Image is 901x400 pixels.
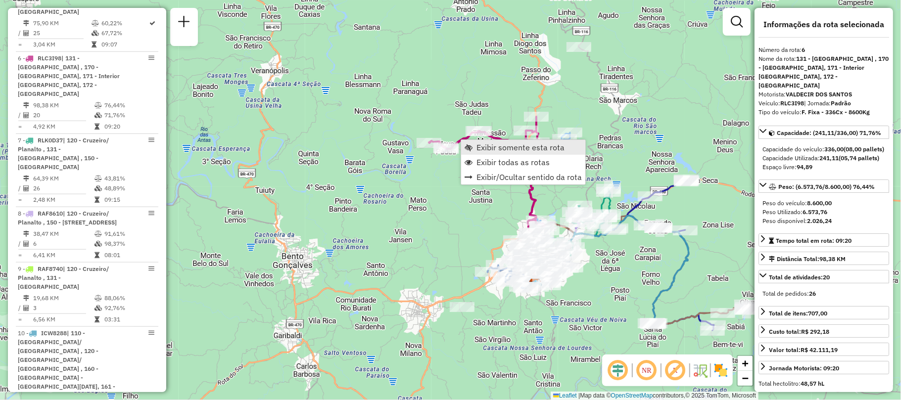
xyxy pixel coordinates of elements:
i: Distância Total [23,20,29,26]
td: = [18,40,23,49]
td: 60,22% [101,18,149,28]
strong: VALDECIR DOS SANTOS [786,90,852,98]
i: % de utilização do peso [95,231,102,237]
em: Opções [148,137,154,143]
div: Total hectolitro: [759,379,889,388]
td: 76,44% [104,100,154,110]
i: Tempo total em rota [95,252,99,258]
td: 71,76% [104,110,154,120]
td: 6,56 KM [33,314,94,324]
td: 92,76% [104,303,154,313]
i: % de utilização da cubagem [95,185,102,191]
i: Total de Atividades [23,112,29,118]
a: Peso: (6.573,76/8.600,00) 76,44% [759,179,889,193]
strong: 241,11 [819,154,839,162]
a: Custo total:R$ 292,18 [759,324,889,338]
strong: RLC3I98 [780,99,804,107]
span: | 131 - [GEOGRAPHIC_DATA] , 170 - [GEOGRAPHIC_DATA], 171 - Interior [GEOGRAPHIC_DATA], 172 - [GEO... [18,54,120,97]
td: 38,47 KM [33,229,94,239]
img: Fluxo de ruas [692,362,708,378]
i: Total de Atividades [23,185,29,191]
td: 75,90 KM [33,18,91,28]
span: Peso do veículo: [762,199,832,207]
td: 25 [33,28,91,38]
strong: 48,57 hL [801,380,824,387]
i: Rota otimizada [150,20,156,26]
a: Total de itens:707,00 [759,306,889,319]
i: Total de Atividades [23,241,29,247]
span: Peso: (6.573,76/8.600,00) 76,44% [778,183,875,190]
a: Total de atividades:20 [759,270,889,283]
span: Total de atividades: [769,273,830,281]
i: % de utilização da cubagem [92,30,99,36]
strong: 8.600,00 [807,199,832,207]
div: Peso Utilizado: [762,208,885,217]
td: / [18,110,23,120]
span: Ocultar deslocamento [606,358,630,382]
td: / [18,183,23,193]
td: 09:07 [101,40,149,49]
strong: 707,00 [808,310,827,317]
strong: 6 [802,46,805,53]
a: OpenStreetMap [611,392,653,399]
td: 98,38 KM [33,100,94,110]
td: 88,06% [104,293,154,303]
span: 8 - [18,210,117,226]
strong: R$ 42.111,19 [801,346,838,354]
strong: F. Fixa - 336Cx - 8600Kg [802,108,870,116]
div: Capacidade do veículo: [762,145,885,154]
div: Peso: (6.573,76/8.600,00) 76,44% [759,195,889,229]
div: Jornada Motorista: 09:20 [769,364,839,373]
div: Total de atividades:20 [759,285,889,302]
strong: 6.573,76 [803,208,827,216]
i: % de utilização do peso [95,295,102,301]
div: Veículo: [759,99,889,108]
span: + [742,357,749,369]
i: Distância Total [23,102,29,108]
div: Espaço livre: [762,163,885,172]
td: 09:20 [104,122,154,132]
i: Tempo total em rota [95,316,99,322]
span: − [742,372,749,384]
div: Número da rota: [759,45,889,54]
td: 6,41 KM [33,250,94,260]
strong: R$ 292,18 [801,328,829,335]
i: Distância Total [23,231,29,237]
span: Capacidade: (241,11/336,00) 71,76% [777,129,881,136]
td: 67,72% [101,28,149,38]
span: Ocultar NR [635,358,659,382]
span: 7 - [18,136,109,171]
span: RAF8740 [38,265,63,272]
a: Exibir filtros [727,12,747,32]
i: % de utilização da cubagem [95,241,102,247]
strong: (05,74 pallets) [839,154,879,162]
i: % de utilização da cubagem [95,305,102,311]
li: Exibir todas as rotas [461,155,585,170]
span: Exibir rótulo [664,358,687,382]
td: = [18,195,23,205]
td: / [18,239,23,249]
i: % de utilização do peso [95,102,102,108]
strong: 94,89 [797,163,812,171]
td: 03:31 [104,314,154,324]
strong: 336,00 [824,145,844,153]
td: 98,37% [104,239,154,249]
td: 6 [33,239,94,249]
span: | [578,392,580,399]
i: Distância Total [23,295,29,301]
td: 09:15 [104,195,154,205]
em: Opções [148,266,154,271]
a: Distância Total:98,38 KM [759,252,889,265]
div: Custo total: [769,327,829,336]
i: Tempo total em rota [92,42,96,47]
div: Valor total: [769,346,838,355]
td: 20 [33,110,94,120]
li: Exibir somente esta rota [461,140,585,155]
a: Capacidade: (241,11/336,00) 71,76% [759,126,889,139]
td: / [18,28,23,38]
td: 2,48 KM [33,195,94,205]
span: ICW8288 [41,329,67,337]
div: Capacidade Utilizada: [762,154,885,163]
a: Zoom in [738,356,753,371]
div: Atividade não roteirizada - VAREJO FORQUETA [450,302,474,312]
